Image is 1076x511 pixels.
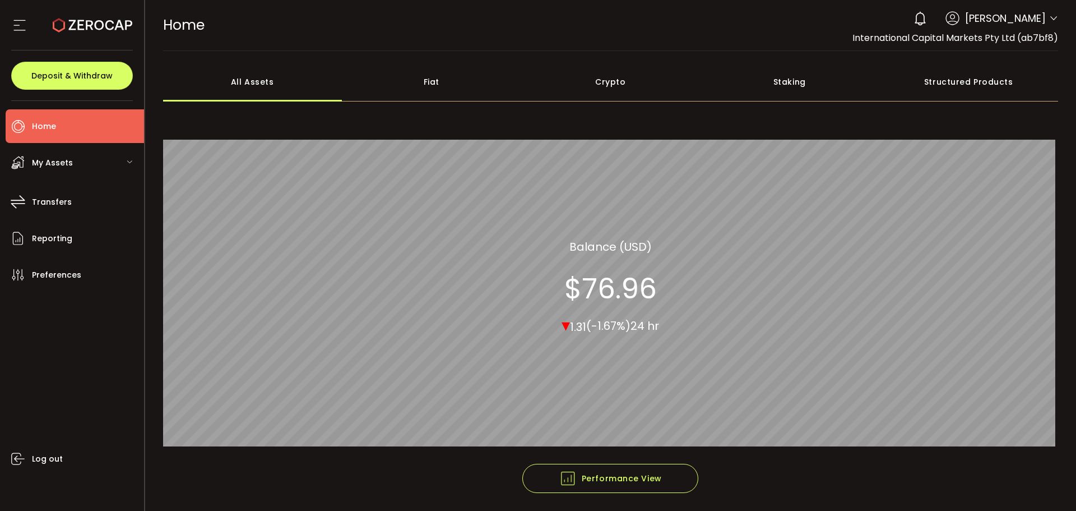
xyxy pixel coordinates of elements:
iframe: Chat Widget [1020,457,1076,511]
span: 1.31 [570,319,586,334]
span: Reporting [32,231,72,247]
section: Balance (USD) [569,238,652,255]
div: Fiat [342,62,521,102]
div: Staking [700,62,879,102]
span: 24 hr [630,318,659,334]
div: Structured Products [879,62,1059,102]
span: Deposit & Withdraw [31,72,113,80]
span: Home [32,118,56,135]
span: Preferences [32,267,81,283]
div: Crypto [521,62,701,102]
span: Home [163,15,205,35]
button: Deposit & Withdraw [11,62,133,90]
span: (-1.67%) [586,318,630,334]
span: International Capital Markets Pty Ltd (ab7bf8) [852,31,1058,44]
span: ▾ [562,312,570,337]
section: $76.96 [564,271,657,305]
span: Log out [32,451,63,467]
span: Transfers [32,194,72,210]
button: Performance View [522,464,698,493]
div: All Assets [163,62,342,102]
span: My Assets [32,155,73,171]
span: [PERSON_NAME] [965,11,1046,26]
span: Performance View [559,470,662,487]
